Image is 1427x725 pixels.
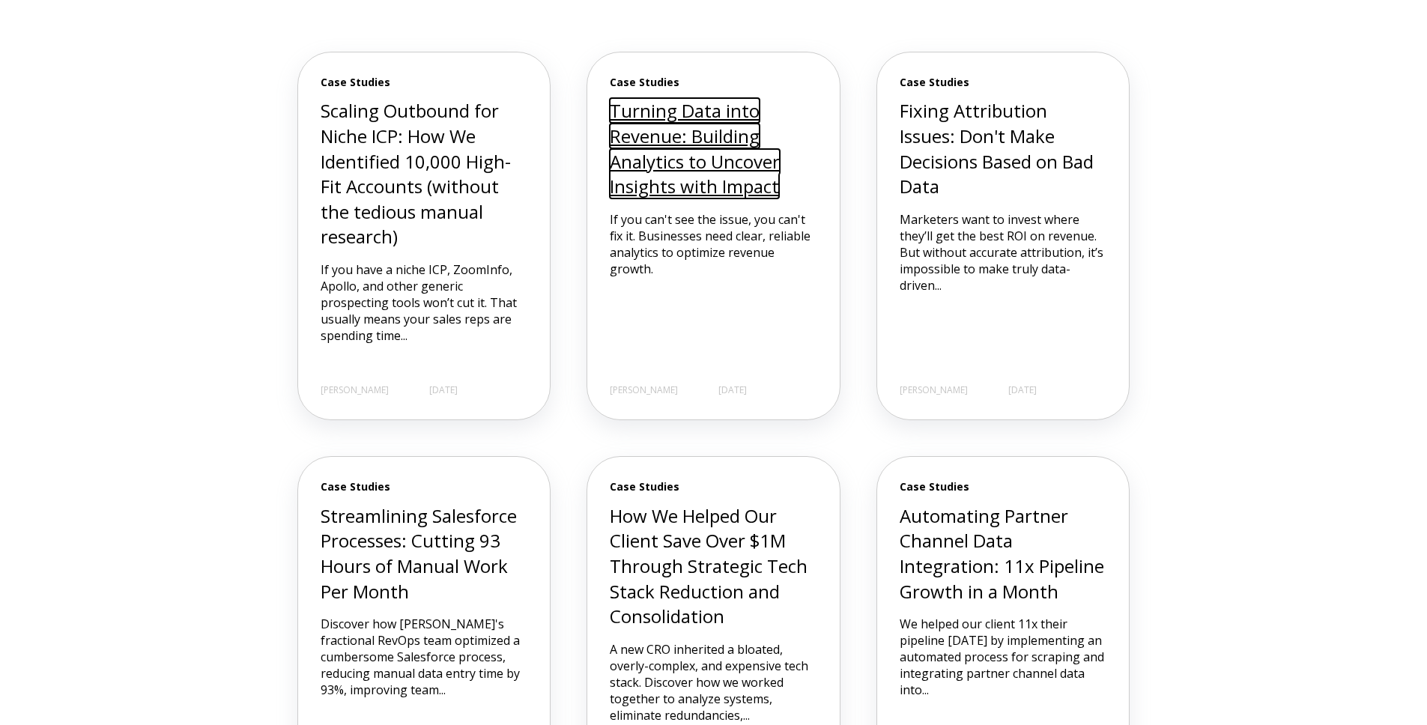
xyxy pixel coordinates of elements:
[610,98,780,198] a: Turning Data into Revenue: Building Analytics to Uncover Insights with Impact
[610,384,678,397] span: [PERSON_NAME]
[1008,384,1037,397] span: [DATE]
[321,75,528,90] span: Case Studies
[718,384,747,397] span: [DATE]
[321,98,511,249] a: Scaling Outbound for Niche ICP: How We Identified 10,000 High-Fit Accounts (without the tedious m...
[321,479,528,494] span: Case Studies
[610,211,817,277] p: If you can't see the issue, you can't fix it. Businesses need clear, reliable analytics to optimi...
[610,75,817,90] span: Case Studies
[321,503,517,604] a: Streamlining Salesforce Processes: Cutting 93 Hours of Manual Work Per Month
[321,384,389,397] span: [PERSON_NAME]
[429,384,458,397] span: [DATE]
[900,75,1107,90] span: Case Studies
[610,479,817,494] span: Case Studies
[321,261,528,344] p: If you have a niche ICP, ZoomInfo, Apollo, and other generic prospecting tools won’t cut it. That...
[900,479,1107,494] span: Case Studies
[321,616,528,698] p: Discover how [PERSON_NAME]'s fractional RevOps team optimized a cumbersome Salesforce process, re...
[900,211,1107,294] p: Marketers want to invest where they’ll get the best ROI on revenue. But without accurate attribut...
[900,616,1107,698] p: We helped our client 11x their pipeline [DATE] by implementing an automated process for scraping ...
[900,98,1094,198] a: Fixing Attribution Issues: Don't Make Decisions Based on Bad Data
[900,384,968,397] span: [PERSON_NAME]
[610,641,817,724] p: A new CRO inherited a bloated, overly-complex, and expensive tech stack. Discover how we worked t...
[610,503,808,628] a: How We Helped Our Client Save Over $1M Through Strategic Tech Stack Reduction and Consolidation
[900,503,1104,604] a: Automating Partner Channel Data Integration: 11x Pipeline Growth in a Month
